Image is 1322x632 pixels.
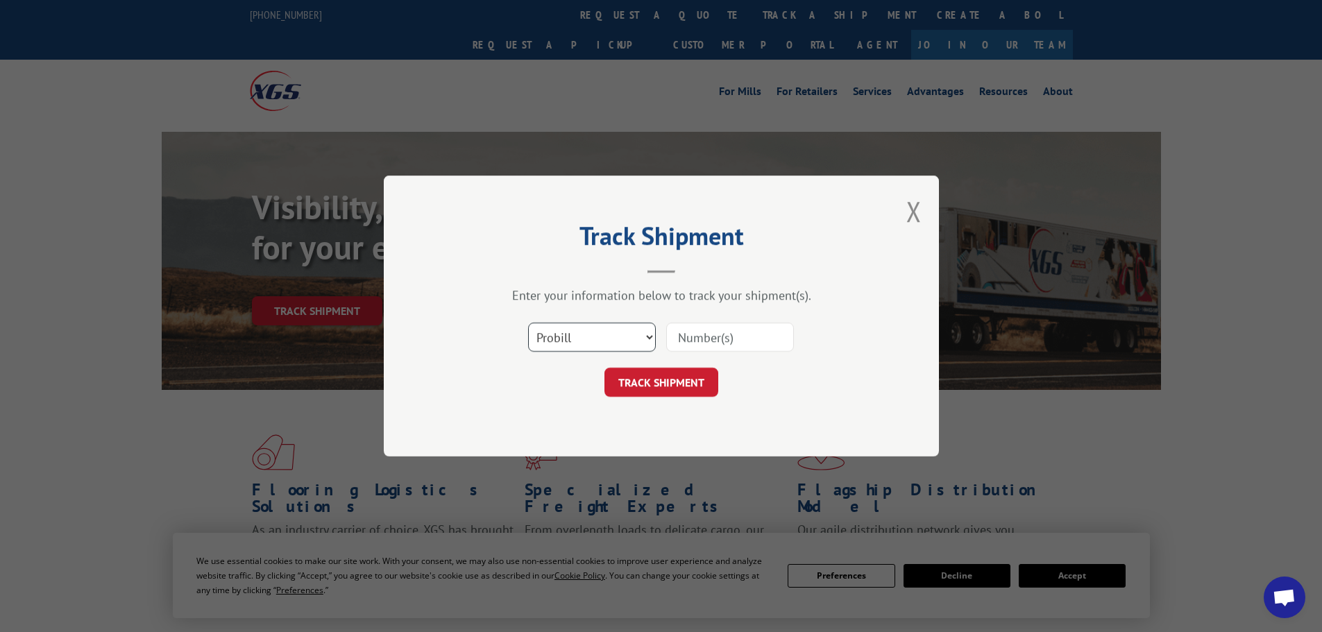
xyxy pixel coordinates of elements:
[453,226,870,253] h2: Track Shipment
[453,287,870,303] div: Enter your information below to track your shipment(s).
[604,368,718,397] button: TRACK SHIPMENT
[906,193,922,230] button: Close modal
[666,323,794,352] input: Number(s)
[1264,577,1305,618] div: Open chat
